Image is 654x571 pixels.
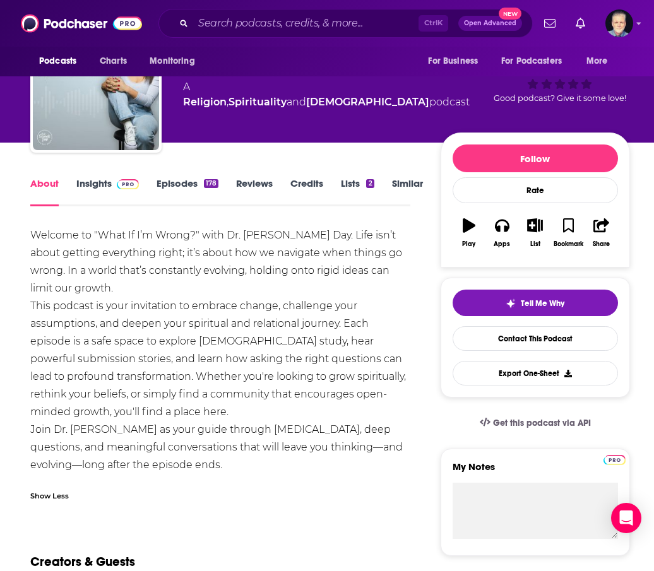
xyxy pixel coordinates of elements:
span: For Podcasters [501,52,562,70]
a: Show notifications dropdown [571,13,590,34]
span: For Business [428,52,478,70]
span: New [499,8,521,20]
img: Podchaser - Follow, Share and Rate Podcasts [21,11,142,35]
a: InsightsPodchaser Pro [76,177,139,206]
div: Welcome to "What If I’m Wrong?" with Dr. [PERSON_NAME] Day. Life isn’t about getting everything r... [30,227,410,474]
a: Contact This Podcast [453,326,618,351]
a: [DEMOGRAPHIC_DATA] [306,96,429,108]
img: Podchaser Pro [117,179,139,189]
button: List [519,210,552,256]
img: What If I'm Wrong? [33,24,159,150]
button: Play [453,210,485,256]
img: Podchaser Pro [603,455,626,465]
button: tell me why sparkleTell Me Why [453,290,618,316]
div: Rate [453,177,618,203]
span: and [287,96,306,108]
img: tell me why sparkle [506,298,516,309]
div: A podcast [183,79,470,110]
span: Ctrl K [419,15,448,32]
span: Tell Me Why [521,298,564,309]
button: Bookmark [552,210,585,256]
a: Episodes178 [157,177,218,206]
span: Podcasts [39,52,76,70]
a: Similar [392,177,423,206]
a: Reviews [236,177,273,206]
div: Open Intercom Messenger [611,503,641,533]
a: Religion [183,96,227,108]
button: Show profile menu [605,9,633,37]
div: Apps [494,240,510,248]
h2: Creators & Guests [30,554,135,570]
a: Lists2 [341,177,374,206]
span: Logged in as JonesLiterary [605,9,633,37]
button: Open AdvancedNew [458,16,522,31]
span: , [227,96,229,108]
a: Charts [92,49,134,73]
button: open menu [578,49,624,73]
span: Get this podcast via API [493,418,591,428]
button: Export One-Sheet [453,361,618,386]
div: Play [462,240,475,248]
input: Search podcasts, credits, & more... [193,13,419,33]
button: open menu [141,49,211,73]
button: Apps [485,210,518,256]
button: open menu [493,49,580,73]
a: Spirituality [229,96,287,108]
a: Show notifications dropdown [539,13,561,34]
img: User Profile [605,9,633,37]
div: Share [593,240,610,248]
a: About [30,177,59,206]
label: My Notes [453,461,618,483]
span: Open Advanced [464,20,516,26]
span: Monitoring [150,52,194,70]
div: 178 [204,179,218,188]
button: open menu [30,49,93,73]
div: Search podcasts, credits, & more... [158,9,533,38]
div: Bookmark [554,240,583,248]
button: Share [585,210,617,256]
span: Charts [100,52,127,70]
div: 2 [366,179,374,188]
a: Credits [290,177,323,206]
div: List [530,240,540,248]
span: Good podcast? Give it some love! [494,93,626,103]
button: Follow [453,144,618,172]
button: open menu [419,49,494,73]
span: More [586,52,608,70]
a: Pro website [603,453,626,465]
a: Get this podcast via API [470,408,601,439]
